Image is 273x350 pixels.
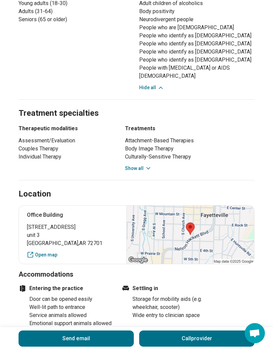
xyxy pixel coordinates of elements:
[27,211,118,219] p: Office Building
[19,330,134,347] button: Send email
[29,295,113,303] li: Door can be opened easily
[19,188,51,200] h2: Location
[139,72,254,80] li: [DEMOGRAPHIC_DATA]
[125,145,254,153] li: Body Image Therapy
[125,137,254,145] li: Attachment-Based Therapies
[132,295,216,311] li: Storage for mobility aids (e.g. wheelchair, scooter)
[139,56,254,64] li: People who identify as [DEMOGRAPHIC_DATA]
[139,64,254,72] li: People with [MEDICAL_DATA] or AIDS
[19,284,113,292] h4: Entering the practice
[19,7,134,15] li: Adults (31-64)
[139,32,254,40] li: People who identify as [DEMOGRAPHIC_DATA]
[19,92,254,119] h2: Treatment specialties
[19,137,113,145] li: Assessment/Evaluation
[27,239,118,247] span: [GEOGRAPHIC_DATA] , AR 72701
[139,84,164,91] button: Hide all
[29,311,113,319] li: Service animals allowed
[125,153,254,161] li: Culturally-Sensitive Therapy
[29,319,113,327] li: Emotional support animals allowed
[19,270,254,279] h3: Accommodations
[139,15,254,24] li: Neurodivergent people
[19,15,134,24] li: Seniors (65 or older)
[132,311,216,319] li: Wide entry to clinician space
[122,284,216,292] h4: Settling in
[245,323,265,343] div: Open chat
[139,7,254,15] li: Body positivity
[139,40,254,48] li: People who identify as [DEMOGRAPHIC_DATA]
[125,125,254,133] h3: Treatments
[19,125,113,133] h3: Therapeutic modalities
[139,24,254,32] li: People who are [DEMOGRAPHIC_DATA]
[19,145,113,153] li: Couples Therapy
[139,48,254,56] li: People who identify as [DEMOGRAPHIC_DATA]
[29,303,113,311] li: Well-lit path to entrance
[19,153,113,161] li: Individual Therapy
[27,251,118,258] a: Open map
[27,223,118,231] span: [STREET_ADDRESS]
[139,330,254,347] button: Callprovider
[27,231,118,239] span: unit 3
[125,165,152,172] button: Show all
